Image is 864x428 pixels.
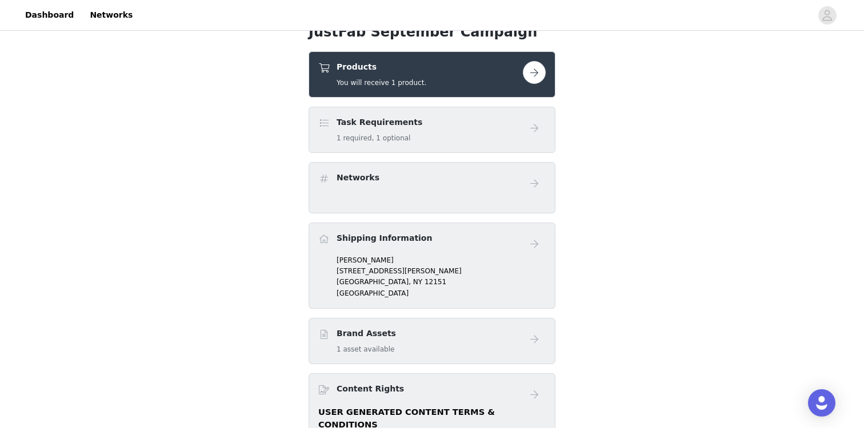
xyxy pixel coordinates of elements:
p: [GEOGRAPHIC_DATA] [337,288,546,298]
h4: Content Rights [337,383,404,395]
h4: Task Requirements [337,116,422,128]
div: Products [309,51,555,98]
h4: Shipping Information [337,232,432,244]
a: Networks [83,2,139,28]
h5: You will receive 1 product. [337,78,426,88]
div: avatar [822,6,833,25]
p: [PERSON_NAME] [337,255,546,265]
div: Brand Assets [309,318,555,364]
div: Open Intercom Messenger [808,389,835,417]
h4: Brand Assets [337,328,396,340]
h1: JustFab September Campaign [309,22,555,42]
a: Dashboard [18,2,81,28]
h5: 1 asset available [337,344,396,354]
h4: Products [337,61,426,73]
div: Shipping Information [309,223,555,309]
div: Networks [309,162,555,213]
div: Task Requirements [309,107,555,153]
span: 12151 [425,278,446,286]
h5: 1 required, 1 optional [337,133,422,143]
h4: Networks [337,172,379,184]
p: [STREET_ADDRESS][PERSON_NAME] [337,266,546,276]
span: NY [413,278,422,286]
span: [GEOGRAPHIC_DATA], [337,278,411,286]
